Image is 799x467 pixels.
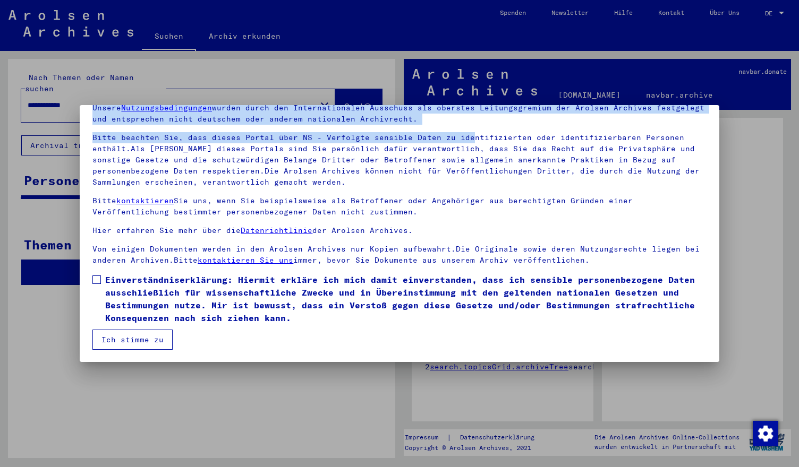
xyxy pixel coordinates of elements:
button: Ich stimme zu [92,330,173,350]
img: Zustimmung ändern [753,421,778,446]
p: Unsere wurden durch den Internationalen Ausschuss als oberstes Leitungsgremium der Arolsen Archiv... [92,102,706,125]
a: kontaktieren Sie uns [198,255,293,265]
a: kontaktieren [116,196,174,205]
p: Von einigen Dokumenten werden in den Arolsen Archives nur Kopien aufbewahrt.Die Originale sowie d... [92,244,706,266]
span: Einverständniserklärung: Hiermit erkläre ich mich damit einverstanden, dass ich sensible personen... [105,273,706,324]
p: Bitte Sie uns, wenn Sie beispielsweise als Betroffener oder Angehöriger aus berechtigten Gründen ... [92,195,706,218]
a: Nutzungsbedingungen [121,103,212,113]
p: Bitte beachten Sie, dass dieses Portal über NS - Verfolgte sensible Daten zu identifizierten oder... [92,132,706,188]
p: Hier erfahren Sie mehr über die der Arolsen Archives. [92,225,706,236]
a: Datenrichtlinie [241,226,312,235]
